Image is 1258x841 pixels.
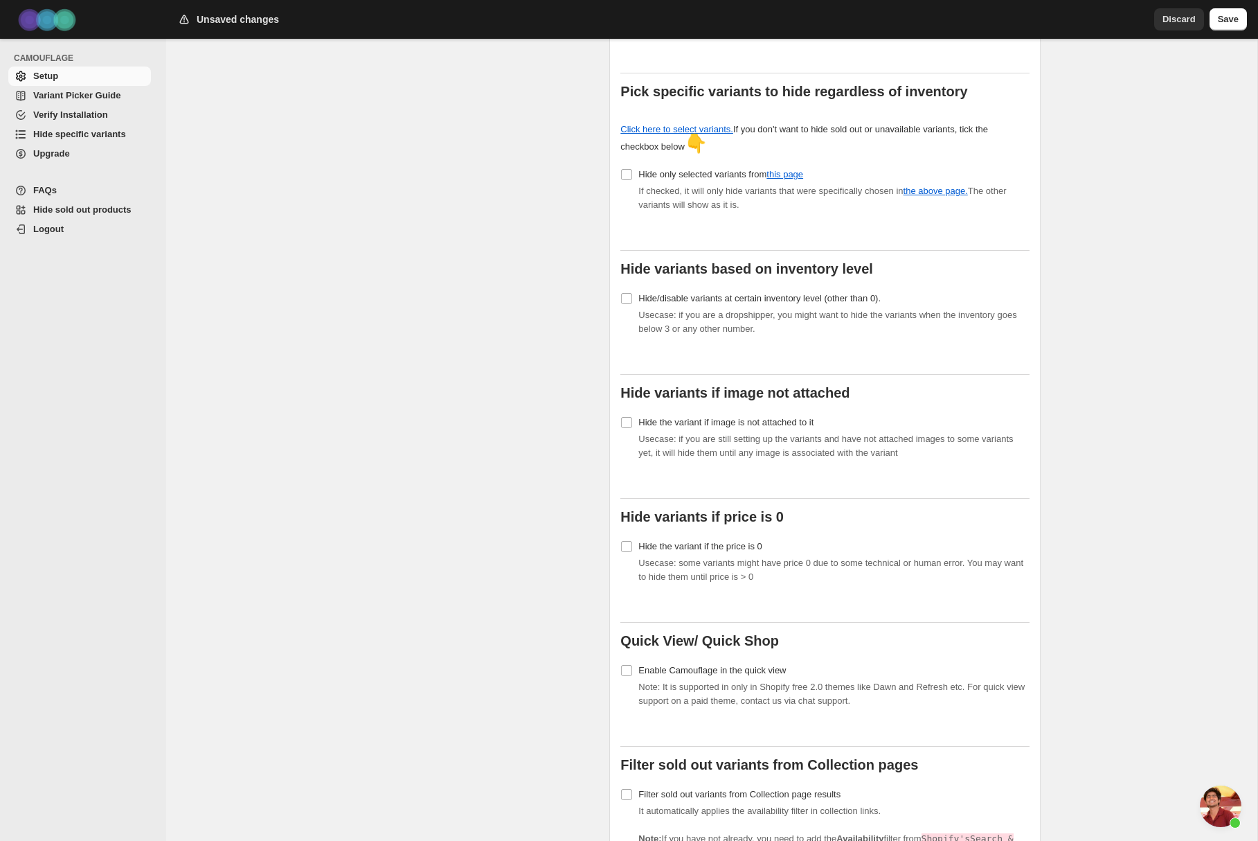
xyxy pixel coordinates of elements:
[33,185,57,195] span: FAQs
[33,90,120,100] span: Variant Picker Guide
[766,169,803,179] a: this page
[620,124,733,134] a: Click here to select variants.
[638,558,1023,582] span: Usecase: some variants might have price 0 due to some technical or human error. You may want to h...
[620,261,873,276] b: Hide variants based on inventory level
[638,169,803,179] span: Hide only selected variants from
[8,125,151,144] a: Hide specific variants
[638,434,1013,458] span: Usecase: if you are still setting up the variants and have not attached images to some variants y...
[1162,12,1196,26] span: Discard
[904,186,968,196] a: the above page.
[638,186,1006,210] span: If checked, it will only hide variants that were specifically chosen in The other variants will s...
[1210,8,1247,30] button: Save
[620,84,967,99] b: Pick specific variants to hide regardless of inventory
[33,109,108,120] span: Verify Installation
[620,633,779,648] b: Quick View/ Quick Shop
[8,144,151,163] a: Upgrade
[1154,8,1204,30] button: Discard
[638,665,786,675] span: Enable Camouflage in the quick view
[8,86,151,105] a: Variant Picker Guide
[33,148,70,159] span: Upgrade
[8,105,151,125] a: Verify Installation
[620,509,784,524] b: Hide variants if price is 0
[197,12,279,26] h2: Unsaved changes
[33,71,58,81] span: Setup
[638,789,841,799] span: Filter sold out variants from Collection page results
[8,67,151,86] a: Setup
[620,757,918,772] b: Filter sold out variants from Collection pages
[1200,786,1241,827] a: Öppna chatt
[8,181,151,200] a: FAQs
[620,385,850,400] b: Hide variants if image not attached
[685,133,707,154] span: 👇
[1218,12,1239,26] span: Save
[620,123,989,154] div: If you don't want to hide sold out or unavailable variants, tick the checkbox below
[33,129,126,139] span: Hide specific variants
[8,200,151,220] a: Hide sold out products
[8,220,151,239] a: Logout
[638,310,1016,334] span: Usecase: if you are a dropshipper, you might want to hide the variants when the inventory goes be...
[638,541,762,551] span: Hide the variant if the price is 0
[638,682,1025,706] span: Note: It is supported in only in Shopify free 2.0 themes like Dawn and Refresh etc. For quick vie...
[33,204,132,215] span: Hide sold out products
[14,53,156,64] span: CAMOUFLAGE
[33,224,64,234] span: Logout
[638,293,881,303] span: Hide/disable variants at certain inventory level (other than 0).
[638,417,814,427] span: Hide the variant if image is not attached to it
